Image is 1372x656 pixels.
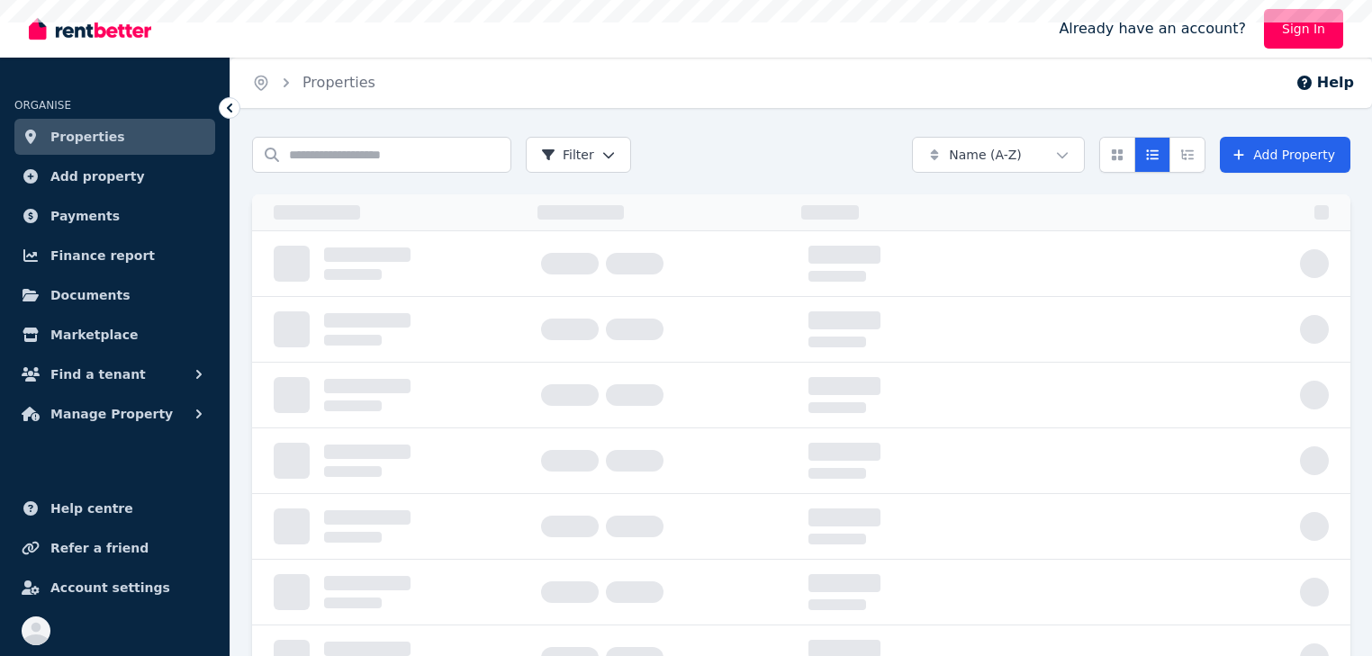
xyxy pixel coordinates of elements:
button: Manage Property [14,396,215,432]
button: Filter [526,137,631,173]
span: Help centre [50,498,133,519]
span: Filter [541,146,594,164]
span: Find a tenant [50,364,146,385]
span: Finance report [50,245,155,266]
a: Payments [14,198,215,234]
span: Payments [50,205,120,227]
a: Documents [14,277,215,313]
span: Add property [50,166,145,187]
button: Card view [1099,137,1135,173]
button: Expanded list view [1169,137,1205,173]
a: Sign In [1264,9,1343,49]
button: Name (A-Z) [912,137,1085,173]
span: Name (A-Z) [949,146,1022,164]
a: Help centre [14,490,215,526]
span: Account settings [50,577,170,598]
a: Properties [14,119,215,155]
a: Finance report [14,238,215,274]
span: Refer a friend [50,537,149,559]
button: Find a tenant [14,356,215,392]
span: ORGANISE [14,99,71,112]
span: Already have an account? [1059,18,1246,40]
span: Manage Property [50,403,173,425]
span: Marketplace [50,324,138,346]
a: Marketplace [14,317,215,353]
button: Help [1295,72,1354,94]
a: Refer a friend [14,530,215,566]
a: Add property [14,158,215,194]
div: View options [1099,137,1205,173]
a: Properties [302,74,375,91]
a: Account settings [14,570,215,606]
img: RentBetter [29,15,151,42]
nav: Breadcrumb [230,58,397,108]
button: Compact list view [1134,137,1170,173]
a: Add Property [1220,137,1350,173]
span: Documents [50,284,131,306]
span: Properties [50,126,125,148]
